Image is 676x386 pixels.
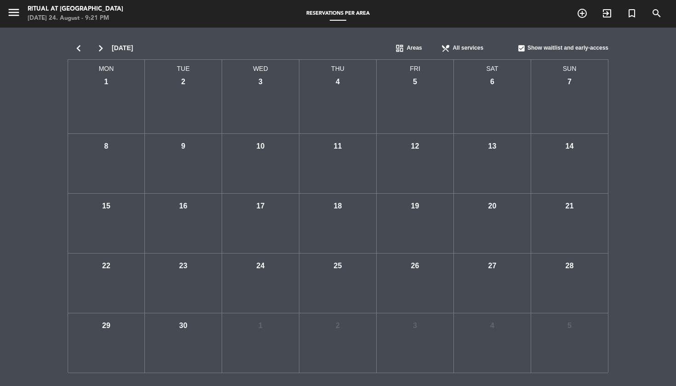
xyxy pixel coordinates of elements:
div: 16 [175,198,191,214]
div: 10 [252,138,269,155]
div: 20 [484,198,500,214]
div: 5 [407,74,423,90]
i: add_circle_outline [577,8,588,19]
div: 9 [175,138,191,155]
div: 8 [98,138,115,155]
div: 3 [407,318,423,334]
span: check_box [517,44,526,52]
div: 4 [484,318,500,334]
span: MON [68,60,145,74]
div: 19 [407,198,423,214]
i: chevron_right [90,42,112,55]
div: 14 [561,138,578,155]
div: 17 [252,198,269,214]
div: 1 [252,318,269,334]
div: 28 [561,258,578,274]
div: 5 [561,318,578,334]
div: 29 [98,318,115,334]
div: 13 [484,138,500,155]
div: 26 [407,258,423,274]
span: All services [453,44,483,53]
div: 22 [98,258,115,274]
span: THU [299,60,377,74]
button: menu [7,6,21,23]
div: 2 [175,74,191,90]
div: 7 [561,74,578,90]
span: SAT [454,60,531,74]
div: 1 [98,74,115,90]
i: menu [7,6,21,19]
div: 12 [407,138,423,155]
div: 15 [98,198,115,214]
span: TUE [145,60,222,74]
div: 2 [330,318,346,334]
div: 4 [330,74,346,90]
div: 25 [330,258,346,274]
div: Show waitlist and early-access [517,39,608,58]
span: restaurant_menu [441,44,450,53]
div: 24 [252,258,269,274]
span: Areas [407,44,422,53]
div: 27 [484,258,500,274]
div: 30 [175,318,191,334]
span: FRI [377,60,454,74]
div: 18 [330,198,346,214]
span: dashboard [395,44,404,53]
i: search [651,8,662,19]
span: SUN [531,60,608,74]
div: 6 [484,74,500,90]
i: exit_to_app [602,8,613,19]
div: Ritual at [GEOGRAPHIC_DATA] [28,5,123,14]
span: Reservations per area [302,11,374,16]
span: WED [222,60,299,74]
div: 3 [252,74,269,90]
div: 11 [330,138,346,155]
div: 21 [561,198,578,214]
span: [DATE] [112,43,133,53]
i: chevron_left [68,42,90,55]
i: turned_in_not [626,8,637,19]
div: [DATE] 24. August - 9:21 PM [28,14,123,23]
div: 23 [175,258,191,274]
